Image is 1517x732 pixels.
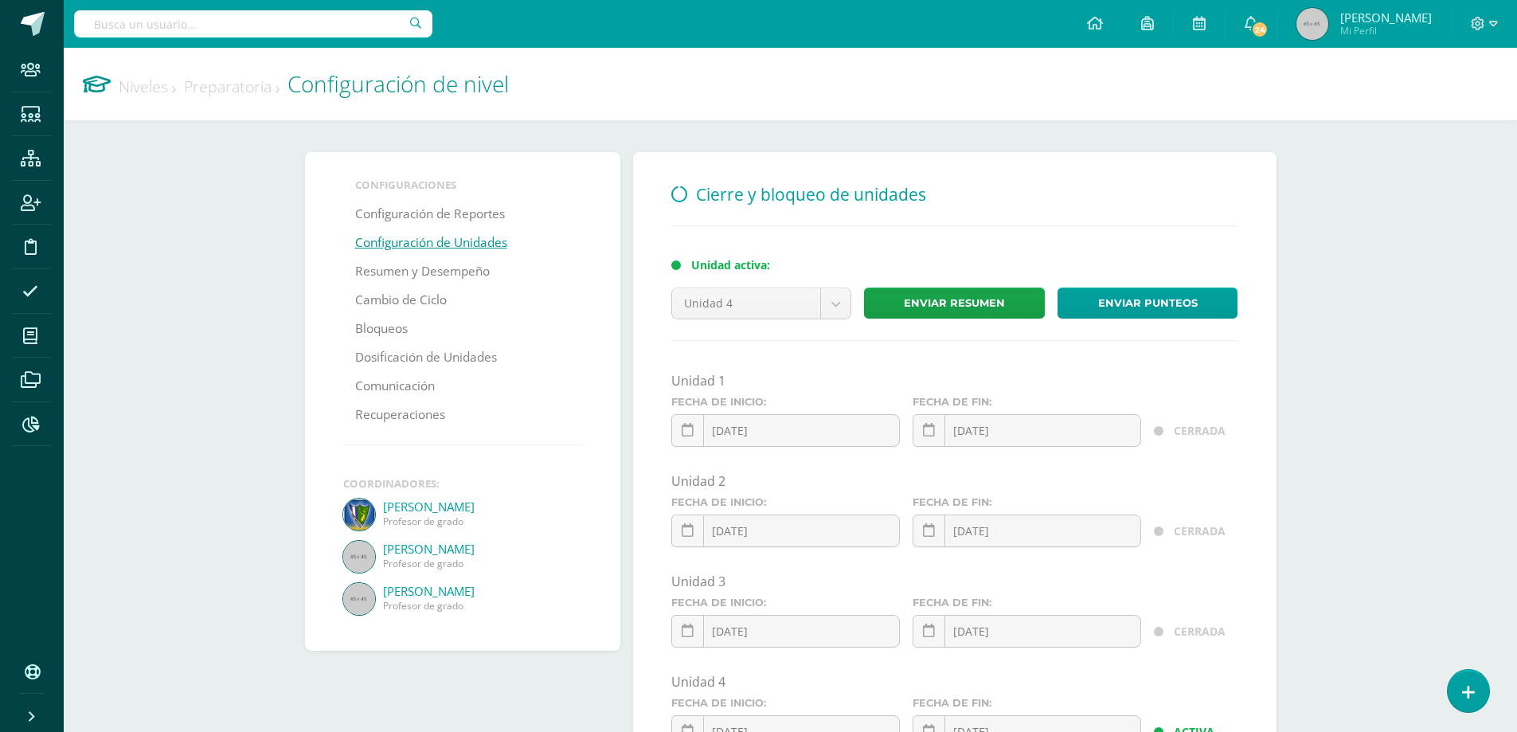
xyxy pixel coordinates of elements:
[355,343,497,372] a: Dosificación de Unidades
[355,200,505,229] a: Configuración de Reportes
[355,372,435,401] a: Comunicación
[1174,414,1237,447] div: CERRADA
[355,315,408,343] a: Bloqueos
[864,288,1045,319] a: Enviar resumen
[913,396,1141,408] label: Fecha de fin:
[913,496,1141,508] label: Fecha de fin:
[672,288,851,319] a: Unidad 4
[696,183,926,206] span: Cierre y bloqueo de unidades
[74,10,432,37] input: Busca un usuario...
[343,583,375,615] img: 45x45
[355,229,507,257] a: Configuración de Unidades
[691,257,1238,272] div: Unidad activa:
[1296,8,1328,40] img: 45x45
[355,178,570,192] li: Configuraciones
[119,76,176,97] a: Niveles
[671,697,900,709] label: Fecha de inicio:
[684,288,809,319] span: Unidad 4
[671,573,1238,590] div: Unidad 3
[672,515,899,546] input: ¿En qué fecha inicia la unidad?
[671,597,900,609] label: Fecha de inicio:
[383,557,582,570] span: Profesor de grado
[383,499,582,515] a: [PERSON_NAME]
[913,697,1141,709] label: Fecha de fin:
[671,673,1238,691] div: Unidad 4
[672,415,899,446] input: ¿En qué fecha inicia la unidad?
[184,76,280,97] a: Preparatoria
[287,69,509,99] span: Configuración de nivel
[343,499,375,530] img: 404cf470c822fac02a7c1312454897f8.png
[383,541,582,557] a: [PERSON_NAME]
[343,541,375,573] img: 45x45
[1174,615,1237,648] div: CERRADA
[913,415,1140,446] input: ¿En qué fecha termina la unidad?
[672,616,899,647] input: ¿En qué fecha inicia la unidad?
[913,597,1141,609] label: Fecha de fin:
[355,401,445,429] a: Recuperaciones
[383,583,582,599] a: [PERSON_NAME]
[671,496,900,508] label: Fecha de inicio:
[671,372,1238,389] div: Unidad 1
[1251,21,1269,38] span: 24
[383,599,582,613] span: Profesor de grado
[1340,10,1432,25] span: [PERSON_NAME]
[1058,288,1238,319] a: Enviar punteos
[913,515,1140,546] input: ¿En qué fecha termina la unidad?
[343,476,582,491] div: Coordinadores:
[383,515,582,528] span: Profesor de grado
[355,286,447,315] a: Cambio de Ciclo
[671,396,900,408] label: Fecha de inicio:
[671,472,1238,490] div: Unidad 2
[1174,515,1237,547] div: CERRADA
[355,257,490,286] a: Resumen y Desempeño
[913,616,1140,647] input: ¿En qué fecha termina la unidad?
[1340,24,1432,37] span: Mi Perfil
